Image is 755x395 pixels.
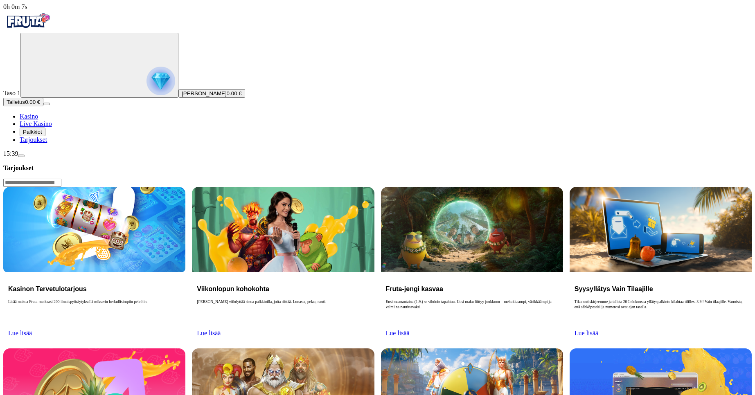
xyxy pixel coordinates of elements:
[182,90,227,97] span: [PERSON_NAME]
[197,299,369,325] p: [PERSON_NAME] viihdyttää sinua palkkioilla, joita riittää. Lunasta, pelaa, nauti.
[23,129,42,135] span: Palkkiot
[197,330,221,337] a: Lue lisää
[575,285,747,293] h3: Syysyllätys Vain Tilaajille
[386,330,410,337] a: Lue lisää
[18,155,25,157] button: menu
[20,113,38,120] span: Kasino
[575,299,747,325] p: Tilaa uutiskirjeemme ja talleta 20 € elokuussa yllätyspalkinto kilahtaa tilillesi 3.9.! Vain tila...
[3,98,43,106] button: Talletusplus icon0.00 €
[43,103,50,105] button: menu
[20,120,52,127] a: poker-chip iconLive Kasino
[570,187,752,272] img: Syysyllätys Vain Tilaajille
[386,299,558,325] p: Ensi maanantaina (1.9.) se vihdoin tapahtuu. Uusi maku liittyy joukkoon – mehukkaampi, värikkäämp...
[20,33,178,98] button: reward progress
[20,113,38,120] a: diamond iconKasino
[20,136,47,143] span: Tarjoukset
[192,187,374,272] img: Viikonlopun kohokohta
[3,11,52,31] img: Fruta
[25,99,40,105] span: 0.00 €
[3,164,752,172] h3: Tarjoukset
[3,3,27,10] span: user session time
[3,90,20,97] span: Taso 1
[3,11,752,144] nav: Primary
[3,187,185,272] img: Kasinon Tervetulotarjous
[575,330,598,337] a: Lue lisää
[386,285,558,293] h3: Fruta-jengi kasvaa
[7,99,25,105] span: Talletus
[20,136,47,143] a: gift-inverted iconTarjoukset
[8,299,180,325] p: Lisää makua Fruta-matkaasi 200 ilmaispyöräytyksellä mikserin herkullisimpiin peleihin.
[146,67,175,95] img: reward progress
[3,150,18,157] span: 15:39
[8,285,180,293] h3: Kasinon Tervetulotarjous
[227,90,242,97] span: 0.00 €
[20,120,52,127] span: Live Kasino
[381,187,563,272] img: Fruta-jengi kasvaa
[197,285,369,293] h3: Viikonlopun kohokohta
[3,179,61,187] input: Search
[178,89,245,98] button: [PERSON_NAME]0.00 €
[3,25,52,32] a: Fruta
[8,330,32,337] a: Lue lisää
[20,128,45,136] button: reward iconPalkkiot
